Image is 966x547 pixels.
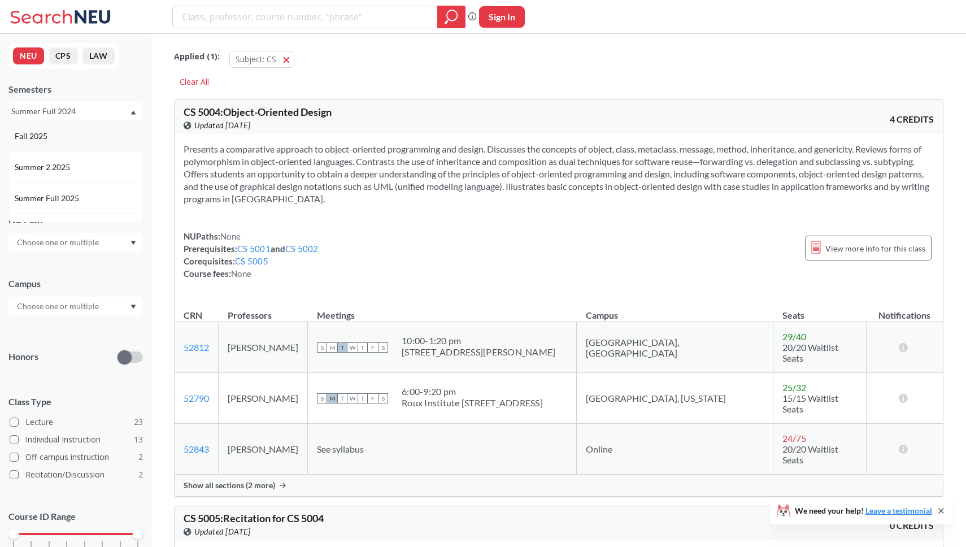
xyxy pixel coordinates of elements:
[865,506,932,515] a: Leave a testimonial
[890,113,934,125] span: 4 CREDITS
[402,335,555,346] div: 10:00 - 1:20 pm
[795,507,932,515] span: We need your help!
[317,342,327,353] span: S
[782,444,838,465] span: 20/20 Waitlist Seats
[11,105,129,118] div: Summer Full 2024
[8,233,143,252] div: Dropdown arrow
[317,444,364,454] span: See syllabus
[782,433,806,444] span: 24 / 75
[130,305,136,309] svg: Dropdown arrow
[184,393,209,403] a: 52790
[8,297,143,316] div: Dropdown arrow
[10,415,143,429] label: Lecture
[825,241,925,255] span: View more info for this class
[327,342,337,353] span: M
[358,393,368,403] span: T
[8,102,143,120] div: Summer Full 2024Dropdown arrowFall 2025Summer 2 2025Summer Full 2025Summer 1 2025Spring 2025Fall ...
[577,373,773,424] td: [GEOGRAPHIC_DATA], [US_STATE]
[13,47,44,64] button: NEU
[220,231,241,241] span: None
[231,268,251,279] span: None
[194,526,250,538] span: Updated [DATE]
[219,424,308,475] td: [PERSON_NAME]
[8,83,143,95] div: Semesters
[82,47,115,64] button: LAW
[866,298,943,322] th: Notifications
[10,450,143,464] label: Off-campus instruction
[10,432,143,447] label: Individual Instruction
[219,322,308,373] td: [PERSON_NAME]
[479,6,525,28] button: Sign In
[219,298,308,322] th: Professors
[402,397,543,409] div: Roux Institute [STREET_ADDRESS]
[184,230,319,280] div: NUPaths: Prerequisites: and Corequisites: Course fees:
[8,350,38,363] p: Honors
[181,7,429,27] input: Class, professor, course number, "phrase"
[782,393,838,414] span: 15/15 Waitlist Seats
[773,298,866,322] th: Seats
[368,342,378,353] span: F
[8,396,143,408] span: Class Type
[184,309,202,322] div: CRN
[577,424,773,475] td: Online
[8,277,143,290] div: Campus
[184,480,275,490] span: Show all sections (2 more)
[219,373,308,424] td: [PERSON_NAME]
[174,50,220,63] span: Applied ( 1 ):
[15,130,50,142] span: Fall 2025
[184,143,934,205] section: Presents a comparative approach to object-oriented programming and design. Discusses the concepts...
[130,241,136,245] svg: Dropdown arrow
[445,9,458,25] svg: magnifying glass
[890,519,934,532] span: 0 CREDITS
[175,475,943,496] div: Show all sections (2 more)
[174,73,215,90] div: Clear All
[782,382,806,393] span: 25 / 32
[577,322,773,373] td: [GEOGRAPHIC_DATA], [GEOGRAPHIC_DATA]
[49,47,78,64] button: CPS
[11,299,106,313] input: Choose one or multiple
[782,331,806,342] span: 29 / 40
[184,342,209,353] a: 52812
[130,110,136,115] svg: Dropdown arrow
[402,346,555,358] div: [STREET_ADDRESS][PERSON_NAME]
[337,342,347,353] span: T
[236,54,276,64] span: Subject: CS
[138,451,143,463] span: 2
[337,393,347,403] span: T
[378,393,388,403] span: S
[308,298,577,322] th: Meetings
[15,161,72,173] span: Summer 2 2025
[229,51,294,68] button: Subject: CS
[134,416,143,428] span: 23
[782,342,838,363] span: 20/20 Waitlist Seats
[138,468,143,481] span: 2
[437,6,465,28] div: magnifying glass
[347,393,358,403] span: W
[237,244,271,254] a: CS 5001
[235,256,268,266] a: CS 5005
[368,393,378,403] span: F
[10,467,143,482] label: Recitation/Discussion
[8,510,143,523] p: Course ID Range
[11,236,106,249] input: Choose one or multiple
[327,393,337,403] span: M
[317,393,327,403] span: S
[184,444,209,454] a: 52843
[358,342,368,353] span: T
[184,106,332,118] span: CS 5004 : Object-Oriented Design
[402,386,543,397] div: 6:00 - 9:20 pm
[134,433,143,446] span: 13
[285,244,319,254] a: CS 5002
[378,342,388,353] span: S
[184,512,324,524] span: CS 5005 : Recitation for CS 5004
[194,119,250,132] span: Updated [DATE]
[15,192,81,205] span: Summer Full 2025
[347,342,358,353] span: W
[577,298,773,322] th: Campus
